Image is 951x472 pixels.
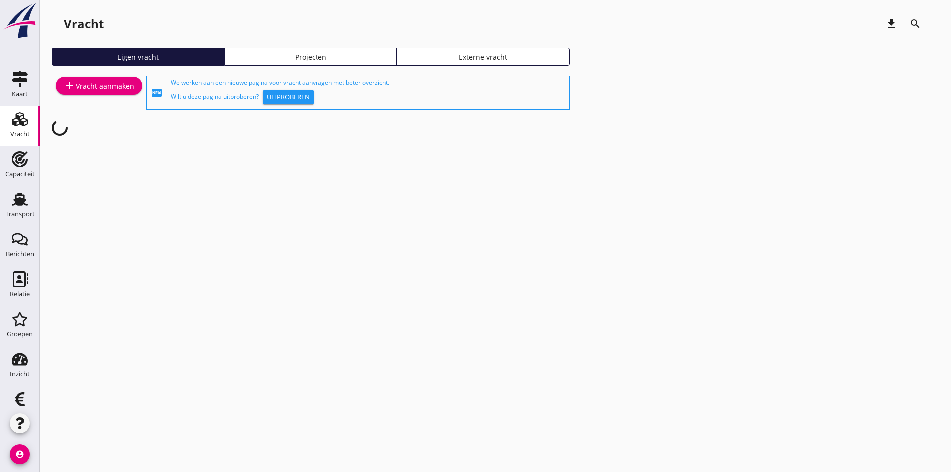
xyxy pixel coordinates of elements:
[5,211,35,217] div: Transport
[225,48,397,66] a: Projecten
[64,80,76,92] i: add
[2,2,38,39] img: logo-small.a267ee39.svg
[10,444,30,464] i: account_circle
[6,251,34,257] div: Berichten
[56,77,142,95] a: Vracht aanmaken
[263,90,314,104] button: Uitproberen
[397,48,570,66] a: Externe vracht
[885,18,897,30] i: download
[10,291,30,297] div: Relatie
[5,171,35,177] div: Capaciteit
[64,80,134,92] div: Vracht aanmaken
[171,78,565,107] div: We werken aan een nieuwe pagina voor vracht aanvragen met beter overzicht. Wilt u deze pagina uit...
[10,371,30,377] div: Inzicht
[10,131,30,137] div: Vracht
[229,52,393,62] div: Projecten
[7,331,33,337] div: Groepen
[401,52,565,62] div: Externe vracht
[56,52,220,62] div: Eigen vracht
[52,48,225,66] a: Eigen vracht
[267,92,310,102] div: Uitproberen
[64,16,104,32] div: Vracht
[909,18,921,30] i: search
[12,91,28,97] div: Kaart
[151,87,163,99] i: fiber_new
